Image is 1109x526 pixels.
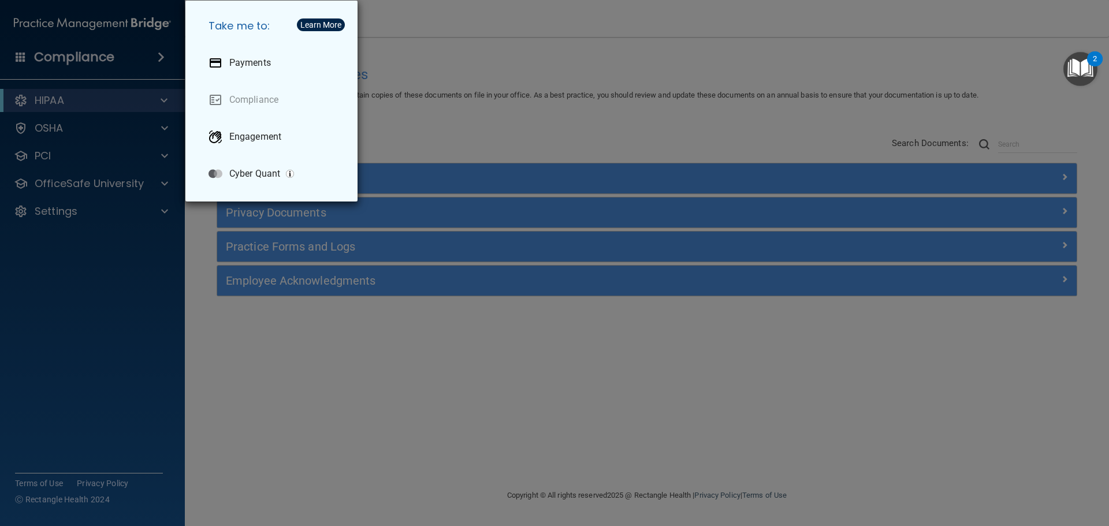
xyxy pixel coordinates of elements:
a: Engagement [199,121,348,153]
div: 2 [1093,59,1097,74]
button: Learn More [297,18,345,31]
p: Payments [229,57,271,69]
p: Cyber Quant [229,168,280,180]
a: Cyber Quant [199,158,348,190]
a: Payments [199,47,348,79]
div: Learn More [300,21,341,29]
button: Open Resource Center, 2 new notifications [1063,52,1097,86]
h5: Take me to: [199,10,348,42]
p: Engagement [229,131,281,143]
a: Compliance [199,84,348,116]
